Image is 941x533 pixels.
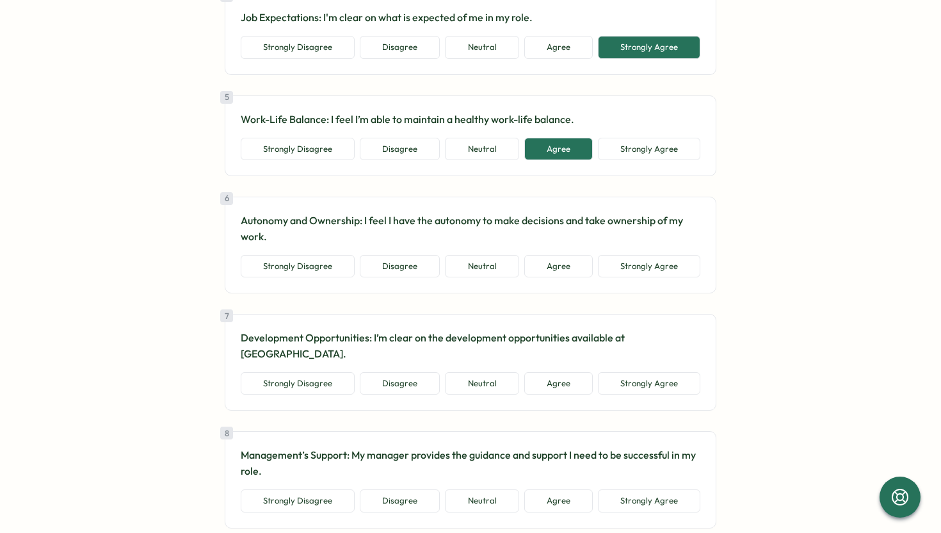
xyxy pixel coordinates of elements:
p: Work-Life Balance: I feel I’m able to maintain a healthy work-life balance. [241,111,700,127]
button: Disagree [360,36,440,59]
div: 7 [220,309,233,322]
button: Agree [524,255,593,278]
button: Disagree [360,489,440,512]
button: Agree [524,372,593,395]
button: Neutral [445,489,519,512]
button: Agree [524,36,593,59]
button: Strongly Disagree [241,36,355,59]
button: Neutral [445,36,519,59]
p: Job Expectations: I'm clear on what is expected of me in my role. [241,10,700,26]
button: Strongly Agree [598,372,700,395]
button: Strongly Disagree [241,255,355,278]
button: Strongly Disagree [241,372,355,395]
button: Strongly Agree [598,138,700,161]
div: 6 [220,192,233,205]
div: 8 [220,427,233,439]
button: Strongly Agree [598,255,700,278]
button: Strongly Agree [598,489,700,512]
button: Disagree [360,138,440,161]
button: Agree [524,489,593,512]
button: Neutral [445,372,519,395]
button: Neutral [445,255,519,278]
div: 5 [220,91,233,104]
button: Agree [524,138,593,161]
button: Strongly Agree [598,36,700,59]
button: Strongly Disagree [241,489,355,512]
p: Development Opportunities: I’m clear on the development opportunities available at [GEOGRAPHIC_DA... [241,330,700,362]
p: Management’s Support: My manager provides the guidance and support I need to be successful in my ... [241,447,700,479]
button: Disagree [360,255,440,278]
button: Disagree [360,372,440,395]
button: Neutral [445,138,519,161]
button: Strongly Disagree [241,138,355,161]
p: Autonomy and Ownership: I feel I have the autonomy to make decisions and take ownership of my work. [241,213,700,245]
